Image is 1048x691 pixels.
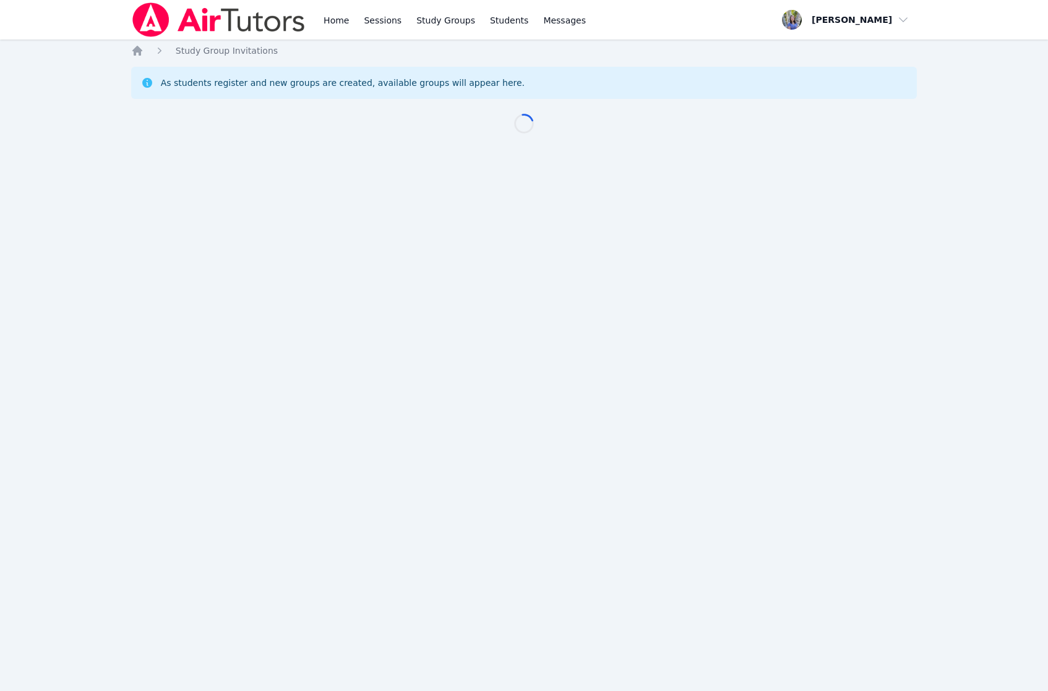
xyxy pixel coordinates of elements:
[131,45,917,57] nav: Breadcrumb
[131,2,306,37] img: Air Tutors
[543,14,586,27] span: Messages
[176,46,278,56] span: Study Group Invitations
[161,77,525,89] div: As students register and new groups are created, available groups will appear here.
[176,45,278,57] a: Study Group Invitations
